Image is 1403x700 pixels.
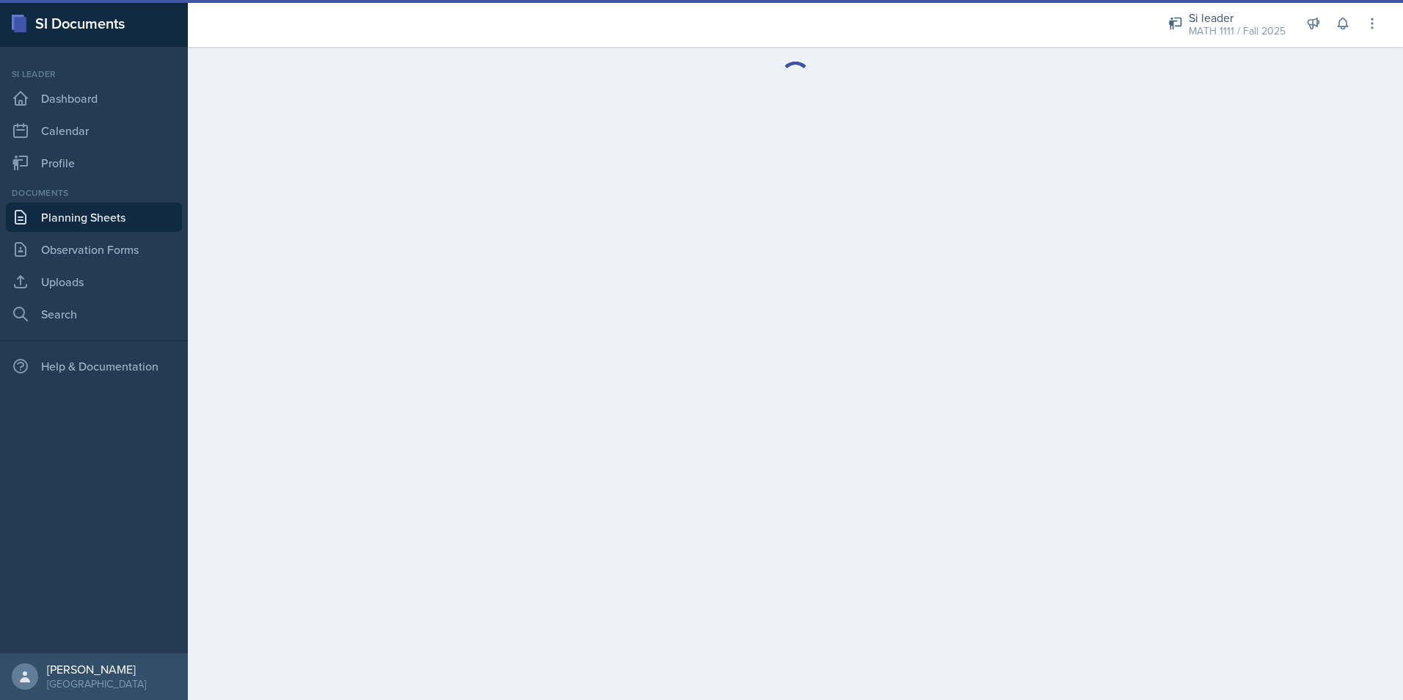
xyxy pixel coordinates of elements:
[47,677,146,691] div: [GEOGRAPHIC_DATA]
[6,235,182,264] a: Observation Forms
[1189,9,1286,26] div: Si leader
[6,267,182,296] a: Uploads
[6,116,182,145] a: Calendar
[6,84,182,113] a: Dashboard
[1189,23,1286,39] div: MATH 1111 / Fall 2025
[6,68,182,81] div: Si leader
[6,351,182,381] div: Help & Documentation
[6,299,182,329] a: Search
[6,203,182,232] a: Planning Sheets
[47,662,146,677] div: [PERSON_NAME]
[6,186,182,200] div: Documents
[6,148,182,178] a: Profile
